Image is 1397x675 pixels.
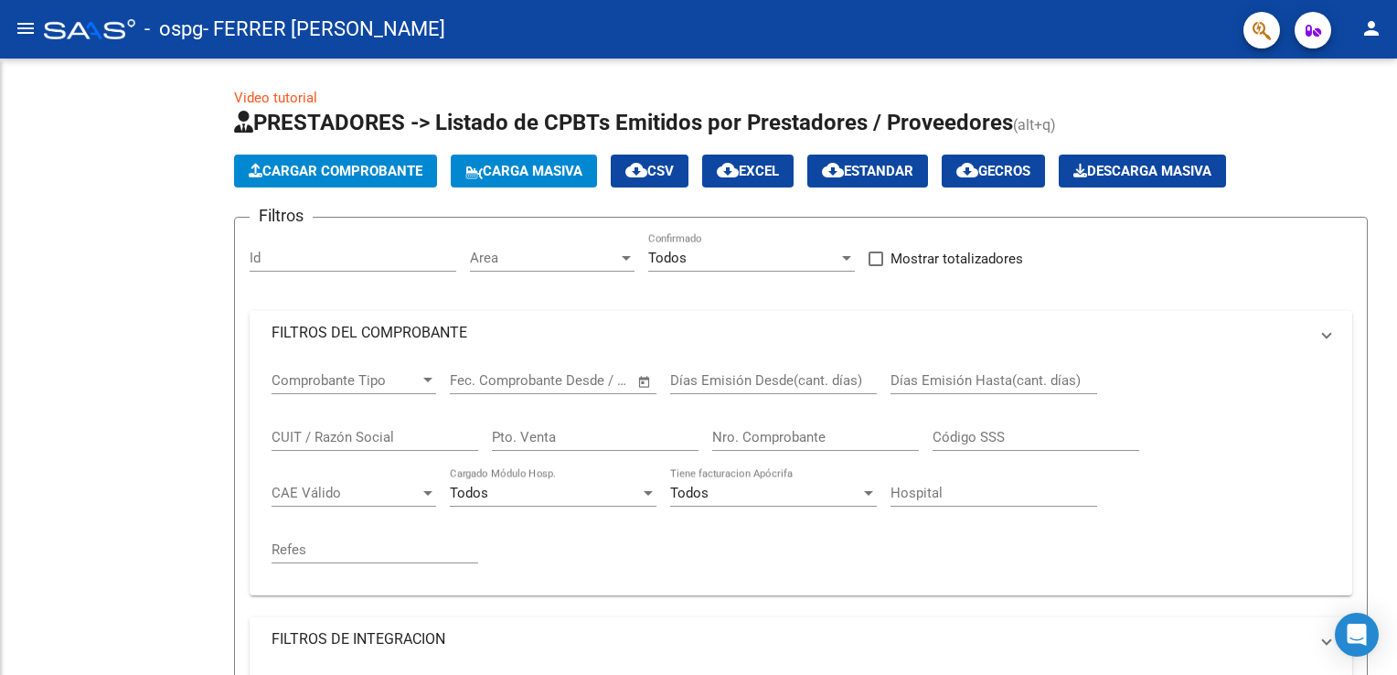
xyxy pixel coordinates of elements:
button: EXCEL [702,155,794,187]
button: Cargar Comprobante [234,155,437,187]
mat-panel-title: FILTROS DE INTEGRACION [272,629,1308,649]
mat-expansion-panel-header: FILTROS DE INTEGRACION [250,617,1352,661]
span: CAE Válido [272,485,420,501]
span: Mostrar totalizadores [890,248,1023,270]
span: - FERRER [PERSON_NAME] [203,9,445,49]
span: Descarga Masiva [1073,163,1211,179]
mat-icon: cloud_download [625,159,647,181]
input: Fecha fin [540,372,629,389]
span: Estandar [822,163,913,179]
span: Area [470,250,618,266]
button: CSV [611,155,688,187]
button: Open calendar [635,371,656,392]
span: Todos [450,485,488,501]
span: Comprobante Tipo [272,372,420,389]
span: Cargar Comprobante [249,163,422,179]
span: - ospg [144,9,203,49]
mat-icon: cloud_download [956,159,978,181]
mat-icon: menu [15,17,37,39]
button: Gecros [942,155,1045,187]
h3: Filtros [250,203,313,229]
span: Todos [648,250,687,266]
div: FILTROS DEL COMPROBANTE [250,355,1352,595]
span: Gecros [956,163,1030,179]
mat-icon: cloud_download [717,159,739,181]
mat-expansion-panel-header: FILTROS DEL COMPROBANTE [250,311,1352,355]
button: Carga Masiva [451,155,597,187]
button: Descarga Masiva [1059,155,1226,187]
button: Estandar [807,155,928,187]
mat-icon: cloud_download [822,159,844,181]
span: Todos [670,485,709,501]
mat-icon: person [1360,17,1382,39]
a: Video tutorial [234,90,317,106]
input: Fecha inicio [450,372,524,389]
mat-panel-title: FILTROS DEL COMPROBANTE [272,323,1308,343]
span: (alt+q) [1013,116,1056,134]
span: PRESTADORES -> Listado de CPBTs Emitidos por Prestadores / Proveedores [234,110,1013,135]
span: CSV [625,163,674,179]
app-download-masive: Descarga masiva de comprobantes (adjuntos) [1059,155,1226,187]
div: Open Intercom Messenger [1335,613,1379,657]
span: EXCEL [717,163,779,179]
span: Carga Masiva [465,163,582,179]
